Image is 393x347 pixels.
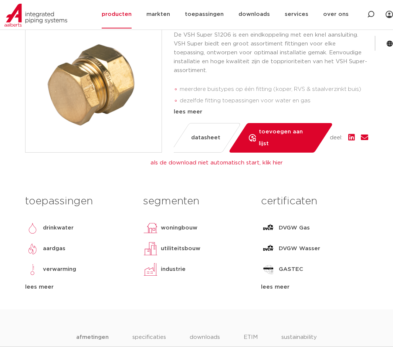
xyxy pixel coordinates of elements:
[261,241,276,256] img: DVGW Wasser
[279,244,320,253] p: DVGW Wasser
[161,244,200,253] p: utiliteitsbouw
[261,221,276,235] img: DVGW Gas
[25,262,40,277] img: verwarming
[43,224,74,232] p: drinkwater
[191,132,220,144] span: datasheet
[261,194,368,209] h3: certificaten
[25,283,132,292] div: lees meer
[43,265,76,274] p: verwarming
[25,221,40,235] img: drinkwater
[143,194,250,209] h3: segmenten
[25,194,132,209] h3: toepassingen
[26,16,162,152] img: Product Image for VSH Super eindkoppeling F 22
[279,224,310,232] p: DVGW Gas
[161,224,197,232] p: woningbouw
[180,84,368,95] li: meerdere buistypes op één fitting (koper, RVS & staalverzinkt buis)
[259,126,313,150] span: toevoegen aan lijst
[261,262,276,277] img: GASTEC
[170,123,241,153] a: datasheet
[25,241,40,256] img: aardgas
[330,133,342,142] span: deel:
[150,160,283,166] a: als de download niet automatisch start, klik hier
[279,265,303,274] p: GASTEC
[43,244,65,253] p: aardgas
[174,31,368,75] p: De VSH Super S1206 is een eindkoppeling met een knel aansluiting. VSH Super biedt een groot assor...
[143,241,158,256] img: utiliteitsbouw
[261,283,368,292] div: lees meer
[161,265,186,274] p: industrie
[180,95,368,107] li: dezelfde fitting toepassingen voor water en gas
[174,108,368,116] div: lees meer
[143,221,158,235] img: woningbouw
[143,262,158,277] img: industrie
